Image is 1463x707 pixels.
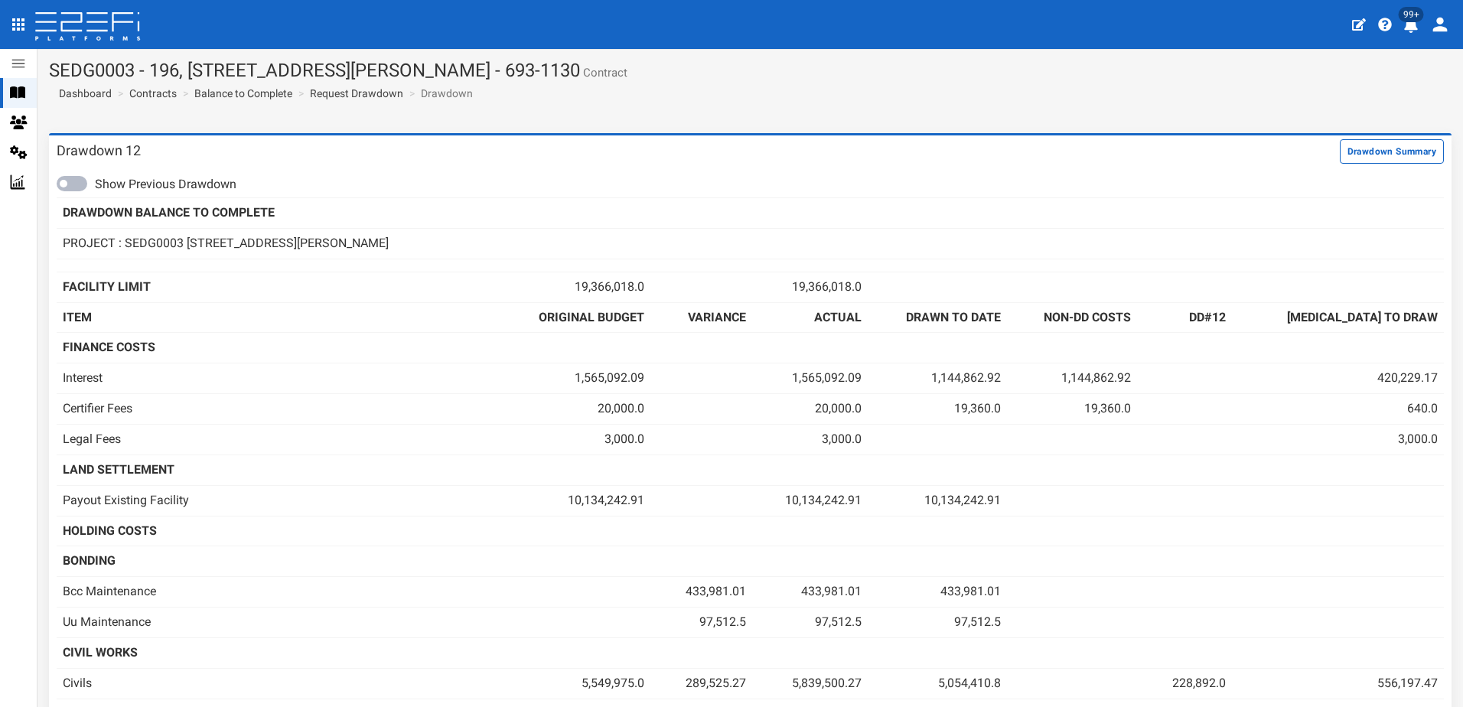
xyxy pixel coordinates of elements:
[497,668,651,699] td: 5,549,975.0
[406,86,473,101] li: Drawdown
[129,86,177,101] a: Contracts
[63,462,174,477] b: LAND SETTLEMENT
[1044,310,1131,324] b: NON-DD COSTS
[688,310,746,324] b: VARIANCE
[752,272,868,302] td: 19,366,018.0
[868,668,1007,699] td: 5,054,410.8
[53,86,112,101] a: Dashboard
[868,394,1007,425] td: 19,360.0
[752,363,868,394] td: 1,565,092.09
[1007,363,1136,394] td: 1,144,862.92
[63,205,275,220] b: DRAWDOWN BALANCE TO COMPLETE
[1232,394,1444,425] td: 640.0
[57,363,497,394] td: Interest
[752,668,868,699] td: 5,839,500.27
[57,485,497,516] td: Payout Existing Facility
[57,228,497,259] td: PROJECT : SEDG0003 [STREET_ADDRESS][PERSON_NAME]
[580,67,627,79] small: Contract
[497,394,651,425] td: 20,000.0
[1137,668,1232,699] td: 228,892.0
[57,668,497,699] td: Civils
[497,424,651,454] td: 3,000.0
[868,485,1007,516] td: 10,134,242.91
[814,310,862,324] b: ACTUAL
[63,340,155,354] b: FINANCE COSTS
[63,645,138,660] b: CIVIL WORKS
[868,363,1007,394] td: 1,144,862.92
[497,485,651,516] td: 10,134,242.91
[497,272,651,302] td: 19,366,018.0
[63,279,151,294] b: FACILITY LIMIT
[95,176,236,194] label: Show Previous Drawdown
[57,144,141,158] h3: Drawdown 12
[752,424,868,454] td: 3,000.0
[906,310,1001,324] b: DRAWN TO DATE
[868,577,1007,608] td: 433,981.01
[1340,143,1444,158] a: Drawdown Summary
[57,424,497,454] td: Legal Fees
[752,394,868,425] td: 20,000.0
[1287,310,1438,324] b: [MEDICAL_DATA] TO DRAW
[650,577,752,608] td: 433,981.01
[63,553,116,568] b: BONDING
[539,310,644,324] b: ORIGINAL BUDGET
[1189,310,1226,324] b: DD#12
[1232,424,1444,454] td: 3,000.0
[752,608,868,638] td: 97,512.5
[868,608,1007,638] td: 97,512.5
[53,87,112,99] span: Dashboard
[1232,668,1444,699] td: 556,197.47
[497,363,651,394] td: 1,565,092.09
[63,523,157,538] b: HOLDING COSTS
[57,577,497,608] td: Bcc Maintenance
[1232,363,1444,394] td: 420,229.17
[310,86,403,101] a: Request Drawdown
[57,608,497,638] td: Uu Maintenance
[1007,394,1136,425] td: 19,360.0
[49,60,1452,80] h1: SEDG0003 - 196, [STREET_ADDRESS][PERSON_NAME] - 693-1130
[650,608,752,638] td: 97,512.5
[650,668,752,699] td: 289,525.27
[752,485,868,516] td: 10,134,242.91
[57,394,497,425] td: Certifier Fees
[194,86,292,101] a: Balance to Complete
[1340,139,1444,164] button: Drawdown Summary
[752,577,868,608] td: 433,981.01
[63,310,92,324] b: ITEM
